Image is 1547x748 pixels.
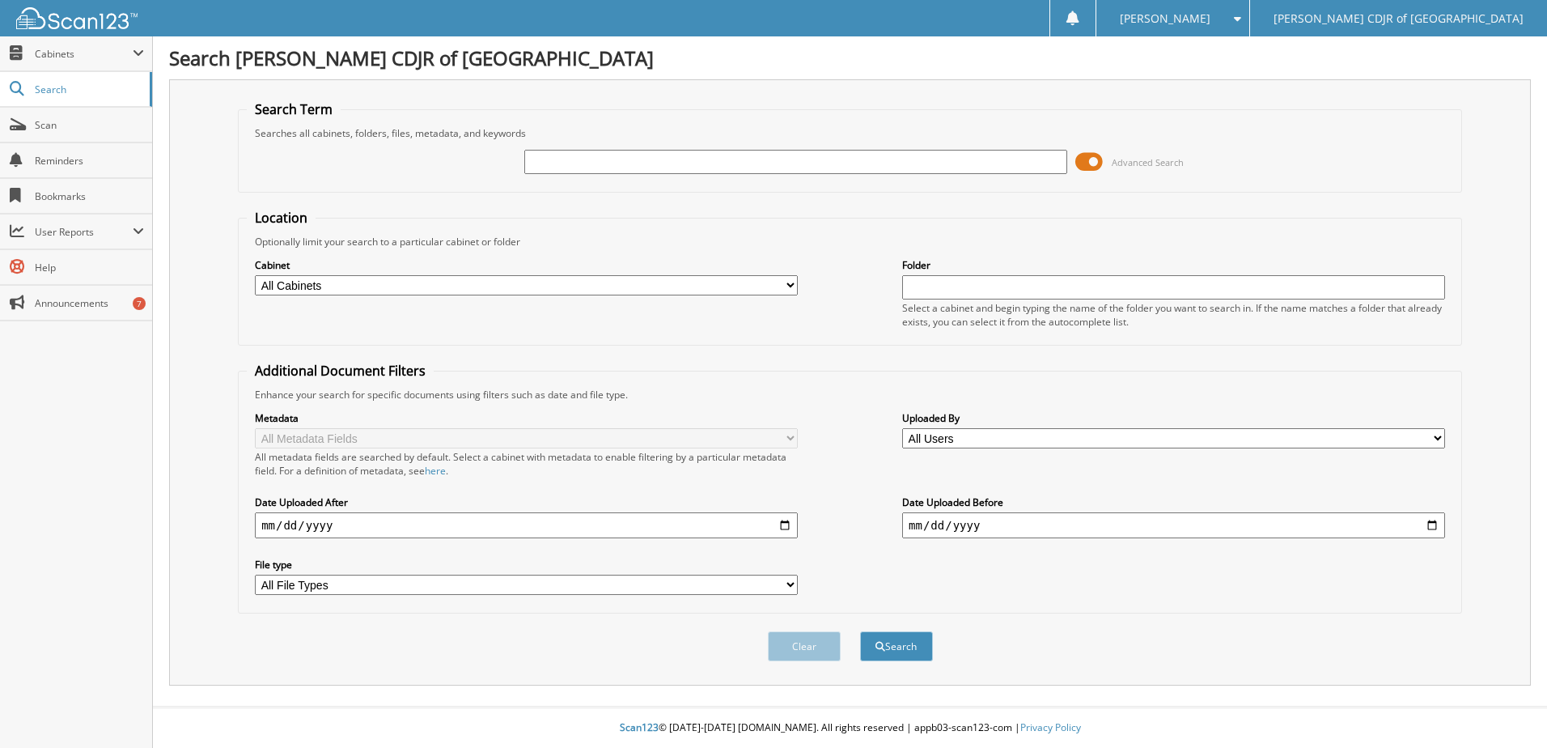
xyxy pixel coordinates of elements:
[35,118,144,132] span: Scan
[35,189,144,203] span: Bookmarks
[247,235,1453,249] div: Optionally limit your search to a particular cabinet or folder
[35,83,142,96] span: Search
[35,154,144,168] span: Reminders
[1274,14,1524,23] span: [PERSON_NAME] CDJR of [GEOGRAPHIC_DATA]
[902,495,1445,509] label: Date Uploaded Before
[35,225,133,239] span: User Reports
[620,720,659,734] span: Scan123
[425,464,446,478] a: here
[902,411,1445,425] label: Uploaded By
[255,495,798,509] label: Date Uploaded After
[247,362,434,380] legend: Additional Document Filters
[35,47,133,61] span: Cabinets
[902,301,1445,329] div: Select a cabinet and begin typing the name of the folder you want to search in. If the name match...
[35,296,144,310] span: Announcements
[902,258,1445,272] label: Folder
[169,45,1531,71] h1: Search [PERSON_NAME] CDJR of [GEOGRAPHIC_DATA]
[255,450,798,478] div: All metadata fields are searched by default. Select a cabinet with metadata to enable filtering b...
[255,411,798,425] label: Metadata
[255,512,798,538] input: start
[247,388,1453,402] div: Enhance your search for specific documents using filters such as date and file type.
[255,258,798,272] label: Cabinet
[255,558,798,572] label: File type
[153,708,1547,748] div: © [DATE]-[DATE] [DOMAIN_NAME]. All rights reserved | appb03-scan123-com |
[35,261,144,274] span: Help
[133,297,146,310] div: 7
[1020,720,1081,734] a: Privacy Policy
[768,631,841,661] button: Clear
[247,209,316,227] legend: Location
[1112,156,1184,168] span: Advanced Search
[16,7,138,29] img: scan123-logo-white.svg
[1120,14,1210,23] span: [PERSON_NAME]
[247,100,341,118] legend: Search Term
[247,126,1453,140] div: Searches all cabinets, folders, files, metadata, and keywords
[860,631,933,661] button: Search
[902,512,1445,538] input: end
